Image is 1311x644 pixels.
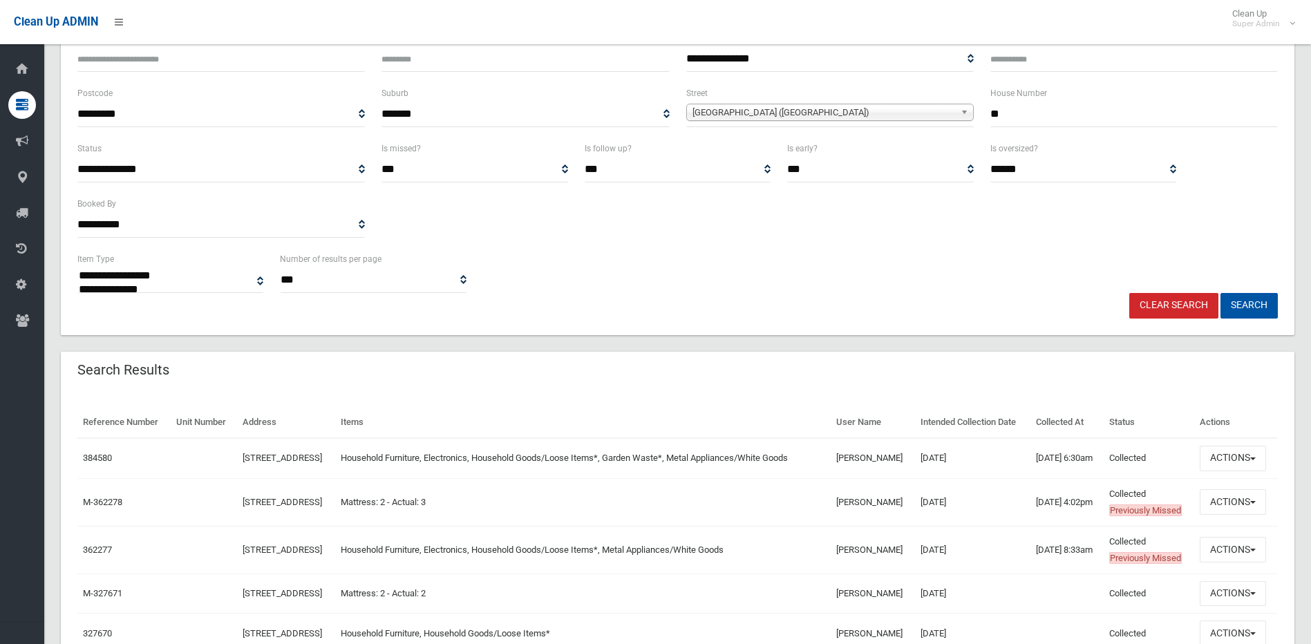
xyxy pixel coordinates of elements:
td: Collected [1104,526,1194,574]
label: Booked By [77,196,116,211]
a: M-327671 [83,588,122,598]
label: Is follow up? [585,141,632,156]
button: Actions [1200,537,1266,562]
td: [PERSON_NAME] [831,438,914,478]
a: 362277 [83,544,112,555]
th: Actions [1194,407,1278,438]
label: Is missed? [381,141,421,156]
td: Mattress: 2 - Actual: 2 [335,574,831,614]
td: [DATE] [915,438,1030,478]
a: [STREET_ADDRESS] [243,453,322,463]
button: Actions [1200,446,1266,471]
label: Street [686,86,708,101]
label: Item Type [77,252,114,267]
a: [STREET_ADDRESS] [243,497,322,507]
td: [DATE] 8:33am [1030,526,1104,574]
td: Collected [1104,478,1194,526]
label: Suburb [381,86,408,101]
span: Clean Up ADMIN [14,15,98,28]
td: [DATE] 4:02pm [1030,478,1104,526]
td: [DATE] [915,478,1030,526]
span: Previously Missed [1109,552,1182,564]
a: Clear Search [1129,293,1218,319]
td: Mattress: 2 - Actual: 3 [335,478,831,526]
label: Postcode [77,86,113,101]
th: Address [237,407,335,438]
th: Items [335,407,831,438]
a: 327670 [83,628,112,638]
td: [PERSON_NAME] [831,478,914,526]
td: Household Furniture, Electronics, Household Goods/Loose Items*, Metal Appliances/White Goods [335,526,831,574]
td: Collected [1104,574,1194,614]
label: Is early? [787,141,818,156]
td: Household Furniture, Electronics, Household Goods/Loose Items*, Garden Waste*, Metal Appliances/W... [335,438,831,478]
a: 384580 [83,453,112,463]
td: [PERSON_NAME] [831,574,914,614]
a: [STREET_ADDRESS] [243,544,322,555]
header: Search Results [61,357,186,383]
a: M-362278 [83,497,122,507]
th: Unit Number [171,407,236,438]
label: House Number [990,86,1047,101]
a: [STREET_ADDRESS] [243,628,322,638]
td: Collected [1104,438,1194,478]
td: [DATE] 6:30am [1030,438,1104,478]
small: Super Admin [1232,19,1280,29]
label: Is oversized? [990,141,1038,156]
th: Reference Number [77,407,171,438]
th: Collected At [1030,407,1104,438]
button: Actions [1200,581,1266,607]
td: [DATE] [915,574,1030,614]
label: Number of results per page [280,252,381,267]
a: [STREET_ADDRESS] [243,588,322,598]
label: Status [77,141,102,156]
th: User Name [831,407,914,438]
td: [DATE] [915,526,1030,574]
button: Actions [1200,489,1266,515]
th: Intended Collection Date [915,407,1030,438]
span: Clean Up [1225,8,1294,29]
span: Previously Missed [1109,504,1182,516]
span: [GEOGRAPHIC_DATA] ([GEOGRAPHIC_DATA]) [692,104,955,121]
td: [PERSON_NAME] [831,526,914,574]
th: Status [1104,407,1194,438]
button: Search [1220,293,1278,319]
